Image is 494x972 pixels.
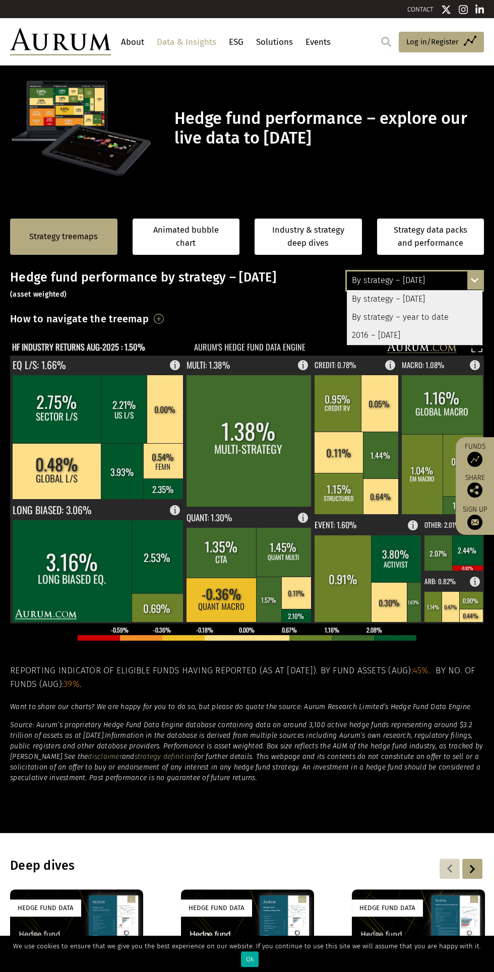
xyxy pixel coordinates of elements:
div: Hedge Fund Data [10,899,81,916]
h1: Hedge fund performance – explore our live data to [DATE] [174,109,481,148]
div: By strategy – [DATE] [347,271,482,290]
a: About [118,33,147,51]
a: CONTACT [407,6,434,13]
span: 39% [64,679,80,689]
a: Animated bubble chart [143,224,230,250]
img: Linkedin icon [475,5,484,15]
a: ESG [226,33,246,51]
a: strategy definition [135,752,195,761]
img: Aurum [10,28,111,55]
h3: Hedge fund performance by strategy – [DATE] [10,270,484,300]
small: (asset weighted) [10,290,67,299]
div: Hedge Fund Data [352,899,423,916]
a: Sign up [461,505,489,530]
a: Events [303,33,333,51]
a: Log in/Register [399,32,484,53]
a: Strategy treemaps [29,230,98,243]
h5: Reporting indicator of eligible funds having reported (as at [DATE]). By fund assets (Aug): . By ... [10,664,484,691]
img: Instagram icon [459,5,468,15]
span: Log in/Register [406,36,459,48]
div: Ok [241,951,259,967]
div: By strategy – [DATE] [347,290,482,308]
em: See the [64,752,88,761]
div: Share [461,474,489,498]
em: Want to share our charts? We are happy for you to do so, but please do quote the source: Aurum Re... [10,703,470,711]
a: Strategy data packs and performance [377,219,484,255]
div: By strategy – year to date [347,308,482,326]
a: Industry & strategy deep dives [255,219,362,255]
a: Data & Insights [154,33,219,51]
a: disclaimer [88,752,122,761]
div: Hedge Fund Data [181,899,252,916]
img: search.svg [381,37,391,47]
img: Sign up to our newsletter [467,515,482,530]
div: 2016 – [DATE] [347,327,482,345]
a: Solutions [254,33,295,51]
img: Share this post [467,482,482,498]
span: 45% [413,665,429,676]
a: Funds [461,442,489,467]
h3: Deep dives [10,858,354,873]
em: Information in the database is derived from multiple sources including Aurum’s own research, regu... [10,731,483,761]
em: Source: Aurum’s proprietary Hedge Fund Data Engine database containing data on around 3,100 activ... [10,721,472,740]
img: Access Funds [467,452,482,467]
img: Twitter icon [441,5,451,15]
h3: How to navigate the treemap [10,310,149,327]
em: and [122,752,135,761]
em: for further details. This webpage and its contents do not constitute an offer to sell or a solici... [10,752,480,782]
